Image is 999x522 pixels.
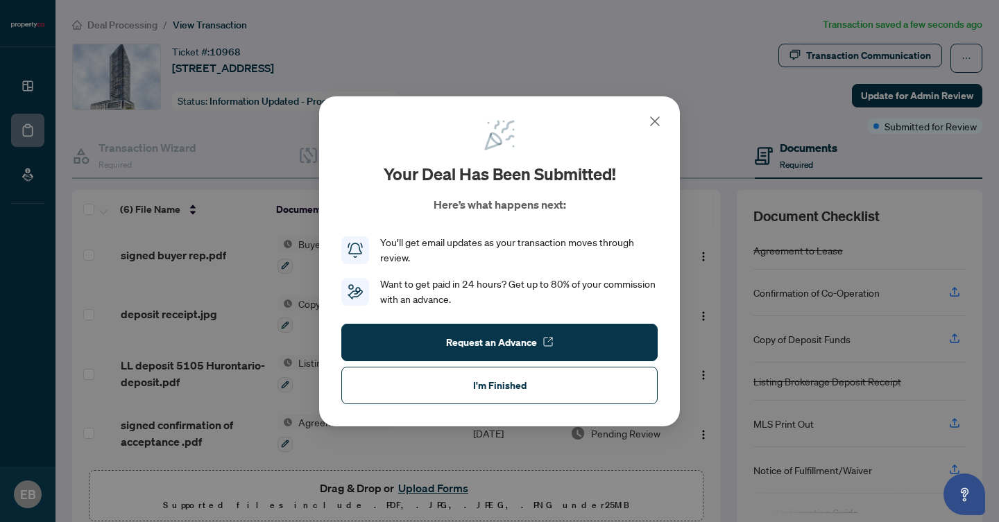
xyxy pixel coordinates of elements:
h2: Your deal has been submitted! [384,163,616,185]
button: Open asap [943,473,985,515]
span: I'm Finished [473,374,527,396]
span: Request an Advance [446,331,537,353]
button: I'm Finished [341,366,658,403]
p: Here’s what happens next: [434,196,566,213]
div: Want to get paid in 24 hours? Get up to 80% of your commission with an advance. [380,277,658,307]
div: You’ll get email updates as your transaction moves through review. [380,235,658,266]
button: Request an Advance [341,323,658,360]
